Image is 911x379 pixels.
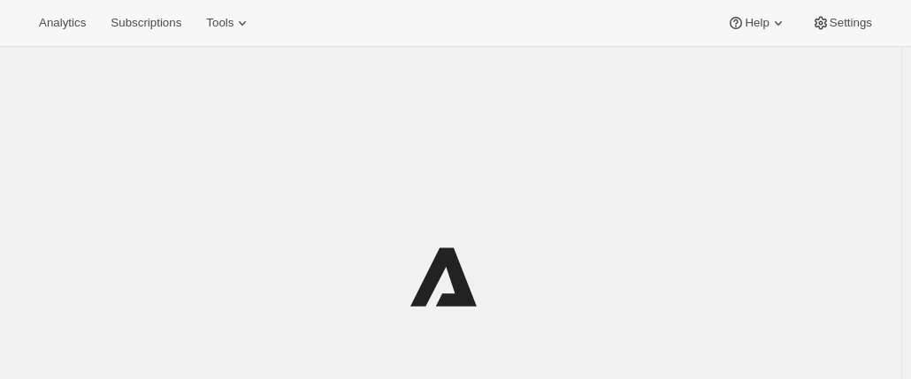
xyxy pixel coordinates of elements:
button: Subscriptions [100,11,192,35]
button: Help [716,11,797,35]
span: Help [745,16,769,30]
span: Analytics [39,16,86,30]
button: Tools [195,11,262,35]
span: Tools [206,16,233,30]
span: Settings [830,16,872,30]
span: Subscriptions [111,16,181,30]
button: Analytics [28,11,96,35]
button: Settings [801,11,883,35]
